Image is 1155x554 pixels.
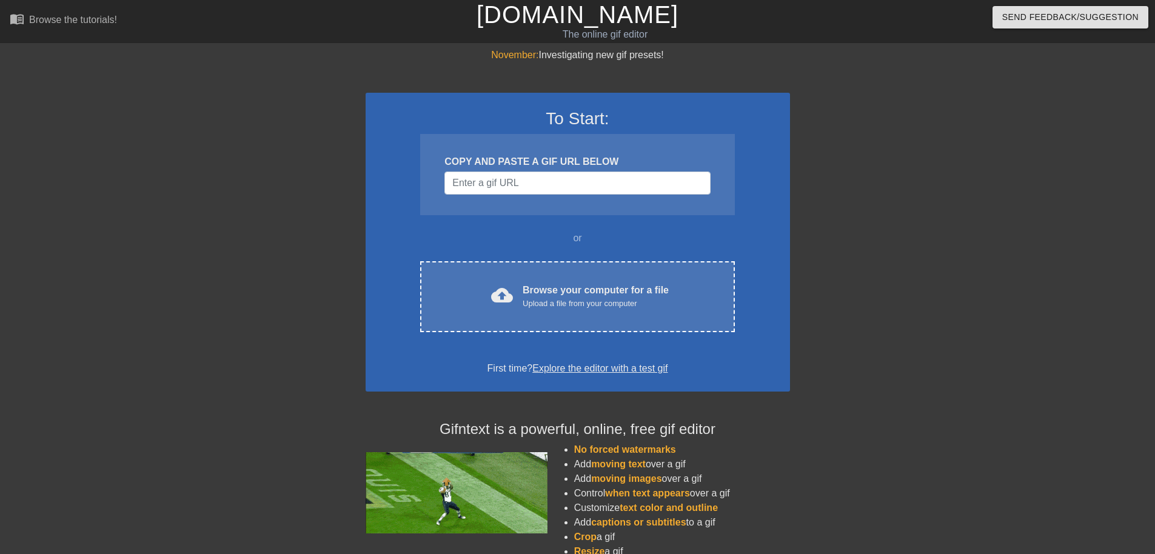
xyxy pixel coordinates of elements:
[532,363,668,373] a: Explore the editor with a test gif
[620,502,718,513] span: text color and outline
[574,457,790,472] li: Add over a gif
[444,172,710,195] input: Username
[366,48,790,62] div: Investigating new gif presets!
[381,361,774,376] div: First time?
[1002,10,1139,25] span: Send Feedback/Suggestion
[29,15,117,25] div: Browse the tutorials!
[391,27,819,42] div: The online gif editor
[574,515,790,530] li: Add to a gif
[491,50,538,60] span: November:
[574,472,790,486] li: Add over a gif
[444,155,710,169] div: COPY AND PASTE A GIF URL BELOW
[397,231,758,245] div: or
[10,12,24,26] span: menu_book
[491,284,513,306] span: cloud_upload
[523,283,669,310] div: Browse your computer for a file
[381,108,774,129] h3: To Start:
[574,532,597,542] span: Crop
[605,488,690,498] span: when text appears
[574,486,790,501] li: Control over a gif
[477,1,678,28] a: [DOMAIN_NAME]
[591,459,646,469] span: moving text
[591,473,661,484] span: moving images
[10,12,117,30] a: Browse the tutorials!
[574,444,676,455] span: No forced watermarks
[366,452,547,533] img: football_small.gif
[574,501,790,515] li: Customize
[574,530,790,544] li: a gif
[993,6,1148,28] button: Send Feedback/Suggestion
[366,421,790,438] h4: Gifntext is a powerful, online, free gif editor
[523,298,669,310] div: Upload a file from your computer
[591,517,686,527] span: captions or subtitles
